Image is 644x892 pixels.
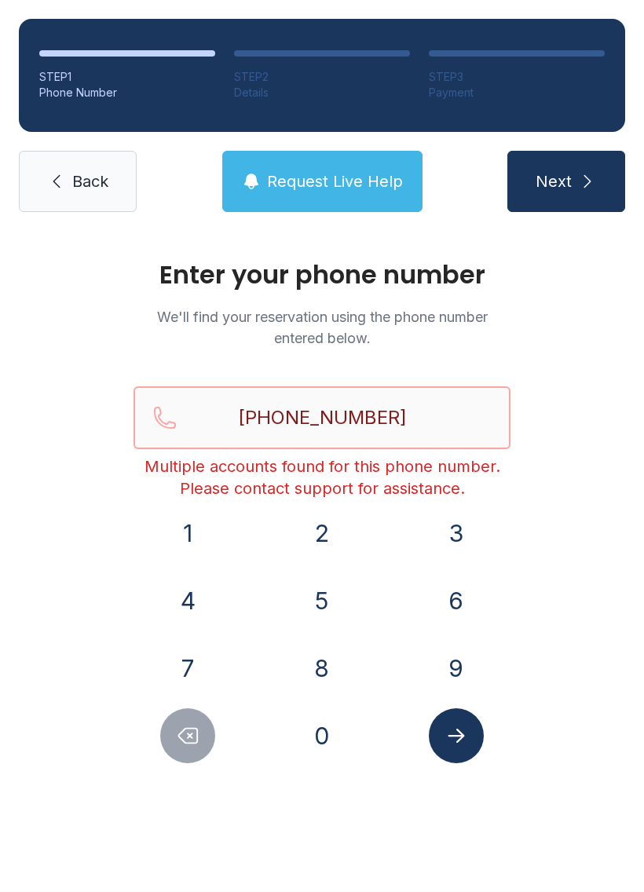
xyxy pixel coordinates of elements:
button: 6 [429,573,484,628]
button: 2 [295,506,349,561]
button: 9 [429,641,484,696]
input: Reservation phone number [134,386,510,449]
span: Back [72,170,108,192]
div: Details [234,85,410,101]
button: 3 [429,506,484,561]
button: Submit lookup form [429,708,484,763]
button: 5 [295,573,349,628]
h1: Enter your phone number [134,262,510,287]
span: Next [536,170,572,192]
button: 0 [295,708,349,763]
div: STEP 2 [234,69,410,85]
p: We'll find your reservation using the phone number entered below. [134,306,510,349]
button: 1 [160,506,215,561]
div: STEP 3 [429,69,605,85]
div: STEP 1 [39,69,215,85]
button: Delete number [160,708,215,763]
div: Payment [429,85,605,101]
button: 8 [295,641,349,696]
button: 7 [160,641,215,696]
span: Request Live Help [267,170,403,192]
button: 4 [160,573,215,628]
div: Multiple accounts found for this phone number. Please contact support for assistance. [134,455,510,499]
div: Phone Number [39,85,215,101]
